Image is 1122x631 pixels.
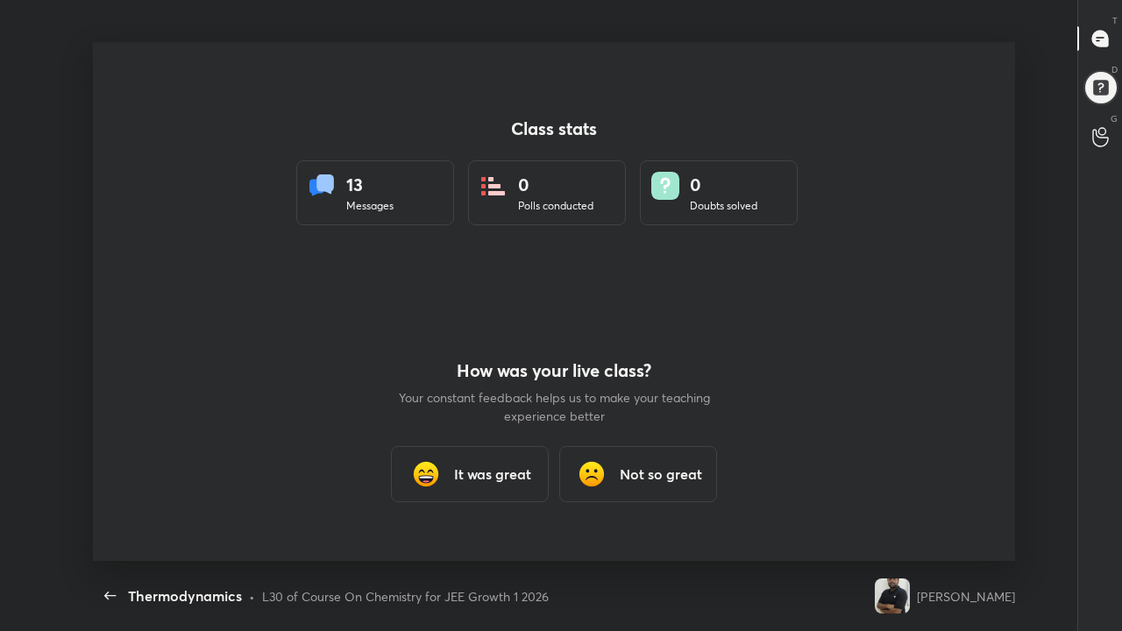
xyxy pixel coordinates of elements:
[479,172,508,200] img: statsPoll.b571884d.svg
[620,464,702,485] h3: Not so great
[128,585,242,606] div: Thermodynamics
[346,172,394,198] div: 13
[574,457,609,492] img: frowning_face_cmp.gif
[249,587,255,606] div: •
[296,118,812,139] h4: Class stats
[396,388,712,425] p: Your constant feedback helps us to make your teaching experience better
[1111,63,1118,76] p: D
[518,172,593,198] div: 0
[1111,112,1118,125] p: G
[408,457,444,492] img: grinning_face_with_smiling_eyes_cmp.gif
[454,464,531,485] h3: It was great
[917,587,1015,606] div: [PERSON_NAME]
[518,198,593,214] div: Polls conducted
[875,578,910,613] img: faa59a2d31d341bfac7998e9f8798381.jpg
[690,198,757,214] div: Doubts solved
[396,360,712,381] h4: How was your live class?
[651,172,679,200] img: doubts.8a449be9.svg
[1112,14,1118,27] p: T
[308,172,336,200] img: statsMessages.856aad98.svg
[690,172,757,198] div: 0
[346,198,394,214] div: Messages
[262,587,549,606] div: L30 of Course On Chemistry for JEE Growth 1 2026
